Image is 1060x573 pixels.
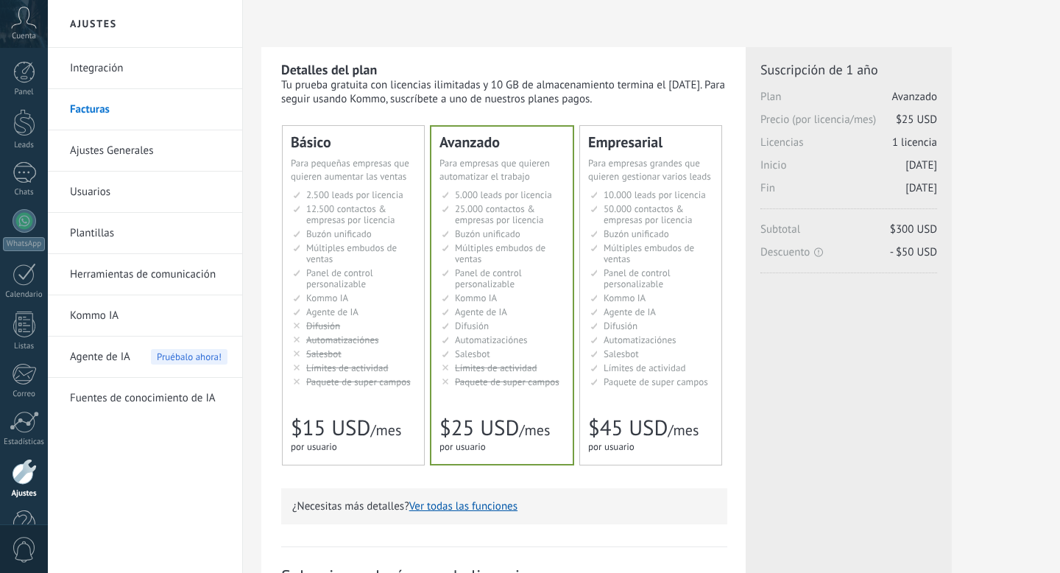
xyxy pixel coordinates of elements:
div: Tu prueba gratuita con licencias ilimitadas y 10 GB de almacenamiento termina el [DATE]. Para seg... [281,78,727,106]
span: Subtotal [760,222,937,245]
span: 12.500 contactos & empresas por licencia [306,203,395,226]
span: Cuenta [12,32,36,41]
span: Automatizaciónes [455,334,528,346]
span: Para empresas que quieren automatizar el trabajo [439,157,550,183]
li: Fuentes de conocimiento de IA [48,378,242,418]
div: Chats [3,188,46,197]
p: ¿Necesitas más detalles? [292,499,716,513]
div: Ajustes [3,489,46,499]
span: 25.000 contactos & empresas por licencia [455,203,543,226]
div: Empresarial [588,135,713,150]
span: por usuario [588,440,635,453]
div: Leads [3,141,46,150]
div: Listas [3,342,46,351]
span: 1 licencia [892,136,937,150]
span: Difusión [455,320,489,332]
span: Precio (por licencia/mes) [760,113,937,136]
span: /mes [370,421,401,440]
span: $45 USD [588,414,668,442]
span: 10.000 leads por licencia [604,189,706,201]
span: Para pequeñas empresas que quieren aumentar las ventas [291,157,409,183]
span: Salesbot [455,348,490,360]
span: $25 USD [439,414,519,442]
button: Ver todas las funciones [409,499,517,513]
li: Facturas [48,89,242,130]
li: Kommo IA [48,295,242,337]
span: 2.500 leads por licencia [306,189,403,201]
span: $300 USD [890,222,937,236]
div: Panel [3,88,46,97]
div: WhatsApp [3,237,45,251]
span: Salesbot [604,348,639,360]
span: - $50 USD [890,245,937,259]
span: Límites de actividad [604,362,686,374]
span: Kommo IA [455,292,497,304]
span: Inicio [760,158,937,181]
span: Para empresas grandes que quieren gestionar varios leads [588,157,711,183]
div: Correo [3,390,46,399]
span: Kommo IA [306,292,348,304]
div: Calendario [3,290,46,300]
span: Panel de control personalizable [604,267,671,290]
span: /mes [668,421,699,440]
span: Kommo IA [604,292,646,304]
li: Ajustes Generales [48,130,242,172]
li: Herramientas de comunicación [48,254,242,295]
li: Usuarios [48,172,242,213]
span: /mes [519,421,550,440]
span: Suscripción de 1 año [760,61,937,78]
span: Agente de IA [70,337,130,378]
span: Plan [760,90,937,113]
span: Buzón unificado [604,228,669,240]
span: Pruébalo ahora! [151,349,227,365]
span: $15 USD [291,414,370,442]
span: $25 USD [896,113,937,127]
span: Buzón unificado [306,228,372,240]
span: Agente de IA [604,306,656,318]
li: Integración [48,48,242,89]
a: Plantillas [70,213,227,254]
span: por usuario [291,440,337,453]
div: Estadísticas [3,437,46,447]
span: Panel de control personalizable [306,267,373,290]
span: Salesbot [306,348,342,360]
a: Ajustes Generales [70,130,227,172]
span: Agente de IA [306,306,358,318]
span: [DATE] [905,181,937,195]
a: Integración [70,48,227,89]
span: Fin [760,181,937,204]
span: Automatizaciónes [306,334,379,346]
span: Múltiples embudos de ventas [306,242,397,265]
span: 5.000 leads por licencia [455,189,552,201]
a: Fuentes de conocimiento de IA [70,378,227,419]
a: Usuarios [70,172,227,213]
span: Límites de actividad [455,362,537,374]
span: Licencias [760,136,937,158]
span: Paquete de super campos [306,376,411,388]
span: Buzón unificado [455,228,520,240]
div: Avanzado [439,135,565,150]
span: Múltiples embudos de ventas [455,242,545,265]
li: Agente de IA [48,337,242,378]
a: Kommo IA [70,295,227,337]
span: por usuario [439,440,486,453]
a: Herramientas de comunicación [70,254,227,295]
span: Agente de IA [455,306,507,318]
span: Difusión [306,320,340,332]
a: Facturas [70,89,227,130]
span: Paquete de super campos [455,376,559,388]
li: Plantillas [48,213,242,254]
span: Avanzado [892,90,937,104]
a: Agente de IA Pruébalo ahora! [70,337,227,378]
span: Paquete de super campos [604,376,708,388]
span: Automatizaciónes [604,334,676,346]
span: Descuento [760,245,937,259]
span: 50.000 contactos & empresas por licencia [604,203,692,226]
span: Límites de actividad [306,362,389,374]
span: Panel de control personalizable [455,267,522,290]
div: Básico [291,135,416,150]
b: Detalles del plan [281,61,377,78]
span: Múltiples embudos de ventas [604,242,694,265]
span: Difusión [604,320,637,332]
span: [DATE] [905,158,937,172]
